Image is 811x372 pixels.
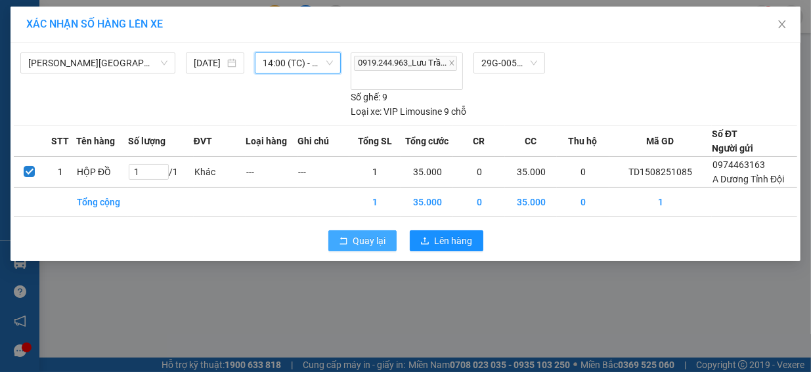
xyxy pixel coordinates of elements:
[405,134,449,148] span: Tổng cước
[609,156,712,187] td: TD1508251085
[123,32,549,49] li: 271 - [PERSON_NAME] - [GEOGRAPHIC_DATA] - [GEOGRAPHIC_DATA]
[45,156,76,187] td: 1
[349,156,401,187] td: 1
[51,134,69,148] span: STT
[557,187,609,217] td: 0
[351,90,387,104] div: 9
[297,134,329,148] span: Ghi chú
[764,7,800,43] button: Close
[358,134,392,148] span: Tổng SL
[505,156,557,187] td: 35.000
[481,53,537,73] span: 29G-005.41
[435,234,473,248] span: Lên hàng
[16,89,155,111] b: GỬI : VP Tỉnh Đội
[777,19,787,30] span: close
[246,156,297,187] td: ---
[354,56,457,71] span: 0919.244.963_Lưu Trầ...
[328,230,397,251] button: rollbackQuay lại
[76,134,115,148] span: Tên hàng
[646,134,674,148] span: Mã GD
[26,18,163,30] span: XÁC NHẬN SỐ HÀNG LÊN XE
[263,53,333,73] span: 14:00 (TC) - 29G-005.41
[453,156,505,187] td: 0
[351,90,380,104] span: Số ghế:
[194,134,212,148] span: ĐVT
[401,156,453,187] td: 35.000
[351,104,382,119] span: Loại xe:
[410,230,483,251] button: uploadLên hàng
[128,134,165,148] span: Số lượng
[351,104,466,119] div: VIP Limousine 9 chỗ
[297,156,349,187] td: ---
[712,174,784,184] span: A Dương Tỉnh Đội
[339,236,348,247] span: rollback
[473,134,485,148] span: CR
[569,134,598,148] span: Thu hộ
[16,16,115,82] img: logo.jpg
[420,236,429,247] span: upload
[609,187,712,217] td: 1
[525,134,537,148] span: CC
[353,234,386,248] span: Quay lại
[349,187,401,217] td: 1
[194,56,225,70] input: 15/08/2025
[401,187,453,217] td: 35.000
[712,159,765,170] span: 0974463163
[712,127,753,155] div: Số ĐT Người gửi
[449,60,455,66] span: close
[28,53,167,73] span: Tuyên Quang - Thái Nguyên
[76,156,128,187] td: HỘP ĐỒ
[557,156,609,187] td: 0
[128,156,194,187] td: / 1
[453,187,505,217] td: 0
[505,187,557,217] td: 35.000
[246,134,287,148] span: Loại hàng
[76,187,128,217] td: Tổng cộng
[194,156,246,187] td: Khác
